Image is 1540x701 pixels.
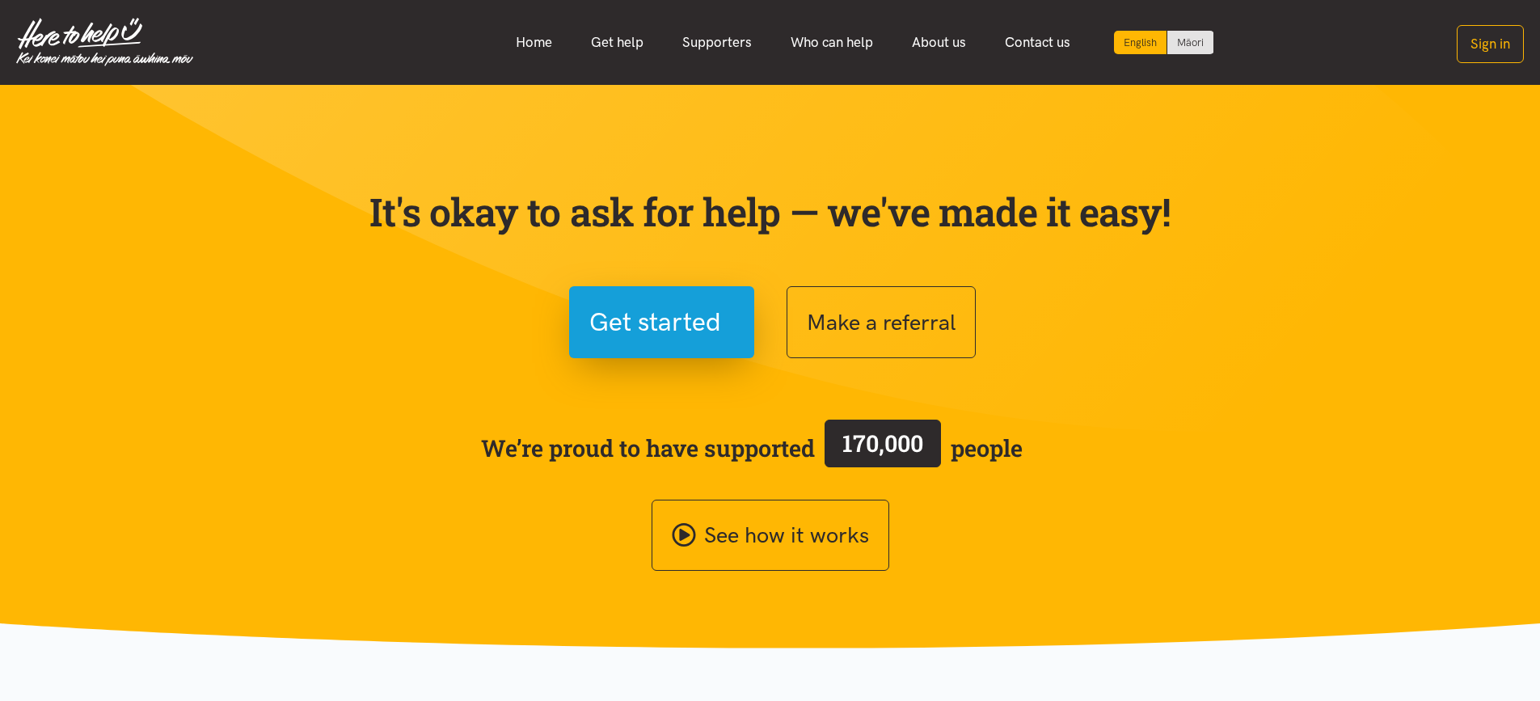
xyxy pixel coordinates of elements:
[892,25,985,60] a: About us
[663,25,771,60] a: Supporters
[569,286,754,358] button: Get started
[572,25,663,60] a: Get help
[815,416,951,479] a: 170,000
[589,302,721,343] span: Get started
[771,25,892,60] a: Who can help
[16,18,193,66] img: Home
[787,286,976,358] button: Make a referral
[1114,31,1167,54] div: Current language
[496,25,572,60] a: Home
[652,500,889,572] a: See how it works
[481,416,1023,479] span: We’re proud to have supported people
[985,25,1090,60] a: Contact us
[1167,31,1213,54] a: Switch to Te Reo Māori
[842,428,923,458] span: 170,000
[366,188,1175,235] p: It's okay to ask for help — we've made it easy!
[1114,31,1214,54] div: Language toggle
[1457,25,1524,63] button: Sign in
